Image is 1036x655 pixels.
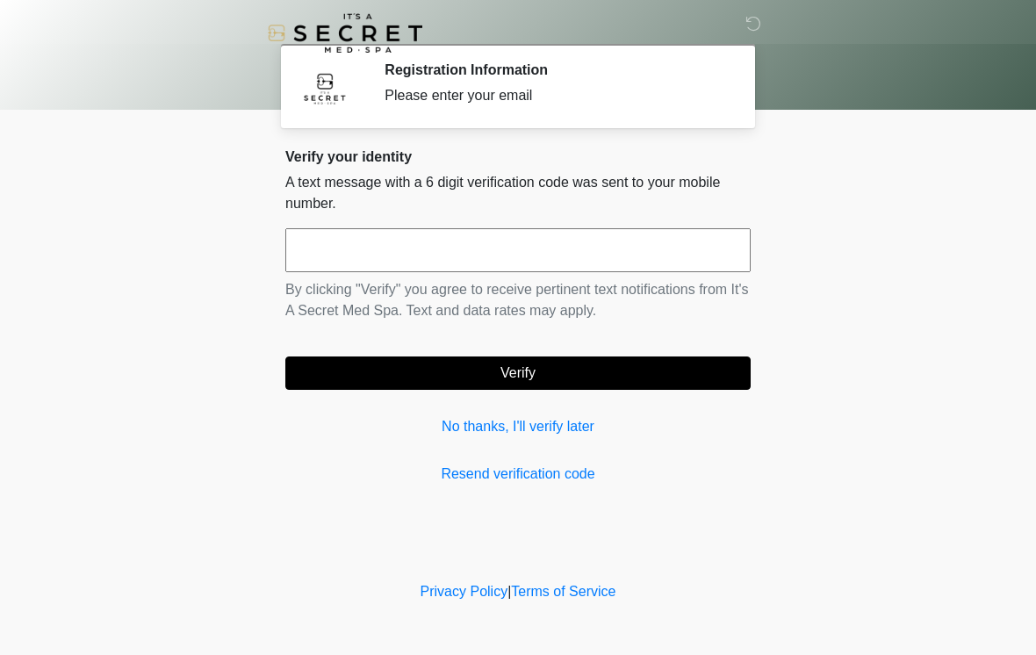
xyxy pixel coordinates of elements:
a: | [507,584,511,599]
a: No thanks, I'll verify later [285,416,751,437]
a: Privacy Policy [421,584,508,599]
a: Resend verification code [285,464,751,485]
h2: Verify your identity [285,148,751,165]
h2: Registration Information [385,61,724,78]
a: Terms of Service [511,584,615,599]
img: Agent Avatar [299,61,351,114]
p: A text message with a 6 digit verification code was sent to your mobile number. [285,172,751,214]
button: Verify [285,356,751,390]
div: Please enter your email [385,85,724,106]
img: It's A Secret Med Spa Logo [268,13,422,53]
p: By clicking "Verify" you agree to receive pertinent text notifications from It's A Secret Med Spa... [285,279,751,321]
